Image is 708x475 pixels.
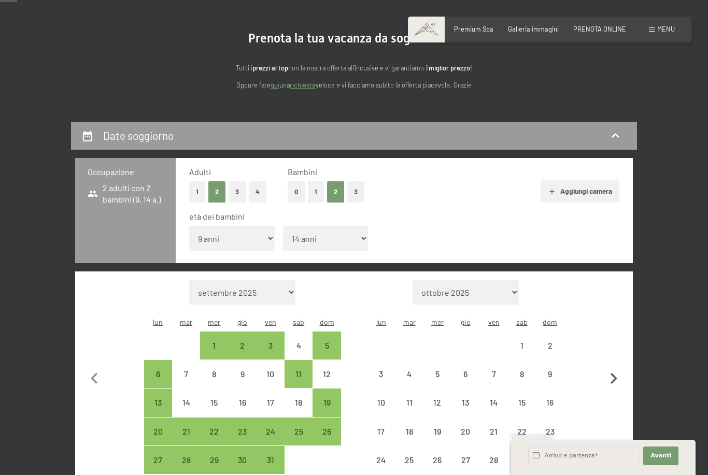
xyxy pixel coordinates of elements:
button: 4 [249,181,266,203]
div: arrivo/check-in non effettuabile [451,388,479,416]
span: Menu [657,25,675,33]
button: Mese precedente [83,280,105,474]
div: età dei bambini [189,211,611,222]
div: arrivo/check-in non effettuabile [508,418,536,445]
div: Fri Oct 03 2025 [257,332,285,359]
a: richiesta [290,81,316,89]
div: arrivo/check-in non effettuabile [395,360,423,388]
div: Fri Nov 21 2025 [479,418,507,445]
div: arrivo/check-in non effettuabile [508,388,536,416]
div: arrivo/check-in possibile [285,418,313,445]
abbr: venerdì [488,318,500,326]
abbr: mercoledì [208,318,220,326]
div: Fri Oct 17 2025 [257,388,285,416]
div: Thu Oct 16 2025 [229,388,257,416]
div: Sun Nov 02 2025 [536,332,564,359]
div: 6 [452,370,478,396]
div: 20 [452,427,478,453]
div: Tue Oct 14 2025 [172,388,200,416]
div: 3 [258,341,284,367]
div: 21 [480,427,506,453]
div: 22 [509,427,535,453]
span: Prenota la tua vacanza da sogno online [248,31,460,46]
div: Wed Nov 12 2025 [423,388,451,416]
div: Wed Oct 22 2025 [200,418,228,445]
a: quì [271,81,279,89]
div: arrivo/check-in non effettuabile [536,360,564,388]
div: arrivo/check-in non effettuabile [172,388,200,416]
div: Wed Nov 19 2025 [423,418,451,445]
div: arrivo/check-in possibile [257,418,285,445]
div: Thu Nov 27 2025 [451,446,479,474]
div: Fri Nov 07 2025 [479,360,507,388]
abbr: sabato [293,318,304,326]
div: arrivo/check-in non effettuabile [367,388,395,416]
div: Tue Nov 04 2025 [395,360,423,388]
abbr: lunedì [153,318,163,326]
div: Wed Oct 15 2025 [200,388,228,416]
div: arrivo/check-in non effettuabile [367,418,395,445]
div: Mon Nov 03 2025 [367,360,395,388]
div: Mon Nov 17 2025 [367,418,395,445]
div: arrivo/check-in possibile [144,388,172,416]
div: arrivo/check-in non effettuabile [395,446,423,474]
div: arrivo/check-in non effettuabile [423,388,451,416]
div: Sun Oct 19 2025 [313,388,341,416]
div: 9 [230,370,256,396]
div: 12 [314,370,339,396]
div: arrivo/check-in non effettuabile [367,360,395,388]
div: arrivo/check-in non effettuabile [423,446,451,474]
span: Adulti [189,167,211,177]
div: arrivo/check-in non effettuabile [200,360,228,388]
div: Tue Oct 07 2025 [172,360,200,388]
span: Premium Spa [454,25,493,33]
abbr: mercoledì [431,318,444,326]
h3: Occupazione [88,166,163,178]
div: arrivo/check-in non effettuabile [451,446,479,474]
div: 23 [230,427,256,453]
div: 14 [480,398,506,424]
div: arrivo/check-in non effettuabile [508,332,536,359]
div: arrivo/check-in possibile [285,360,313,388]
div: Mon Oct 13 2025 [144,388,172,416]
div: 19 [424,427,450,453]
div: Mon Oct 06 2025 [144,360,172,388]
div: arrivo/check-in possibile [172,446,200,474]
div: arrivo/check-in possibile [144,446,172,474]
div: arrivo/check-in possibile [144,360,172,388]
button: 0 [288,181,305,203]
div: arrivo/check-in non effettuabile [536,418,564,445]
div: Fri Oct 10 2025 [257,360,285,388]
div: 18 [397,427,422,453]
div: arrivo/check-in non effettuabile [395,418,423,445]
strong: miglior prezzo [429,64,470,72]
button: 1 [189,181,205,203]
div: Sun Oct 26 2025 [313,418,341,445]
div: 21 [173,427,199,453]
div: arrivo/check-in non effettuabile [508,360,536,388]
div: Mon Oct 20 2025 [144,418,172,445]
div: arrivo/check-in non effettuabile [257,360,285,388]
div: arrivo/check-in non effettuabile [423,418,451,445]
div: arrivo/check-in non effettuabile [479,360,507,388]
div: arrivo/check-in non effettuabile [451,360,479,388]
div: 15 [201,398,227,424]
div: Sat Nov 22 2025 [508,418,536,445]
span: 2 adulti con 2 bambini (9, 14 a.) [88,182,163,206]
div: 23 [537,427,563,453]
div: 5 [314,341,339,367]
div: Tue Nov 18 2025 [395,418,423,445]
div: Thu Nov 06 2025 [451,360,479,388]
div: arrivo/check-in non effettuabile [229,360,257,388]
button: 3 [229,181,246,203]
div: Sat Nov 01 2025 [508,332,536,359]
abbr: venerdì [265,318,276,326]
div: Mon Oct 27 2025 [144,446,172,474]
div: Wed Oct 08 2025 [200,360,228,388]
abbr: sabato [516,318,528,326]
div: Sat Oct 04 2025 [285,332,313,359]
div: 26 [314,427,339,453]
div: Thu Oct 30 2025 [229,446,257,474]
strong: prezzi al top [252,64,288,72]
div: Sat Nov 29 2025 [508,446,536,474]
